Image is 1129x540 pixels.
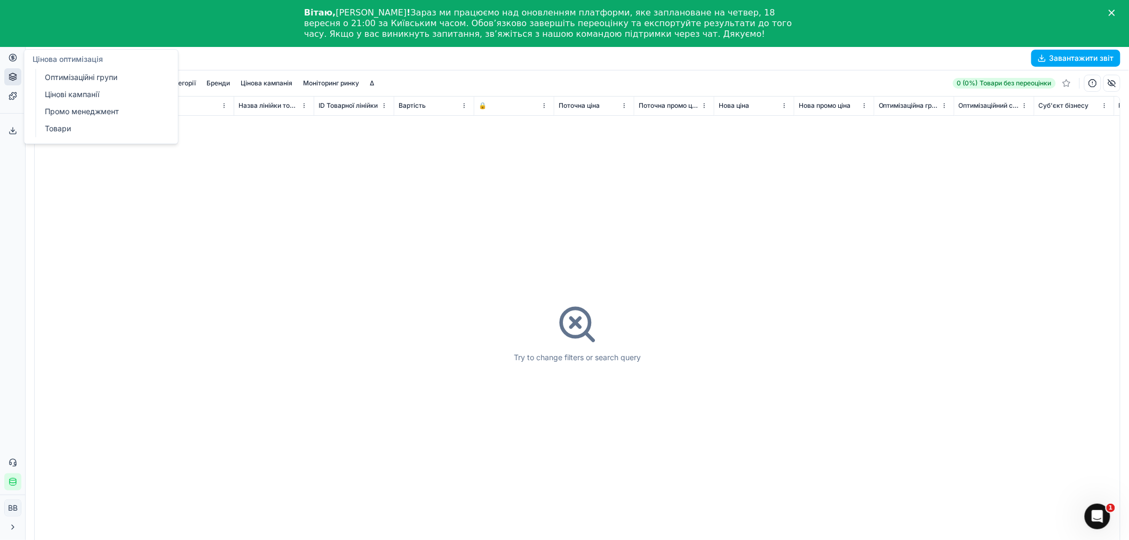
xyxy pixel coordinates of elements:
b: Вітаю, [304,7,336,18]
button: Цінова кампанія [236,77,297,90]
span: Товари без переоцінки [980,79,1052,88]
span: Нова промо ціна [799,101,850,110]
a: Цінові кампанії [41,87,165,102]
a: 0 (0%)Товари без переоцінки [953,78,1056,89]
span: Цінова оптимізація [33,54,103,63]
a: Промо менеджмент [41,104,165,119]
button: Моніторинг ринку [299,77,363,90]
span: ID Товарної лінійки [319,101,378,110]
div: Закрити [1109,10,1119,16]
span: 1 [1107,504,1115,512]
button: ВВ [4,499,21,517]
span: Вартість [399,101,426,110]
button: Категорії [163,77,200,90]
span: ВВ [5,500,21,516]
span: 🔒 [479,101,487,110]
button: Δ [365,77,378,90]
a: Оптимізаційні групи [41,70,165,85]
span: Нова ціна [719,101,749,110]
div: Try to change filters or search query [514,352,641,363]
span: Поточна ціна [559,101,600,110]
span: Назва лінійки товарів [238,101,299,110]
div: [PERSON_NAME] Зараз ми працюємо над оновленням платформи, яке заплановане на четвер, 18 вересня о... [304,7,808,39]
button: Бренди [202,77,234,90]
span: Оптимізаційна група [879,101,939,110]
a: Товари [41,121,165,136]
b: ! [407,7,410,18]
iframe: Intercom live chat [1085,504,1110,529]
span: Суб'єкт бізнесу [1039,101,1089,110]
span: Поточна промо ціна [639,101,699,110]
span: Оптимізаційний статус [959,101,1019,110]
button: Завантажити звіт [1031,50,1120,67]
